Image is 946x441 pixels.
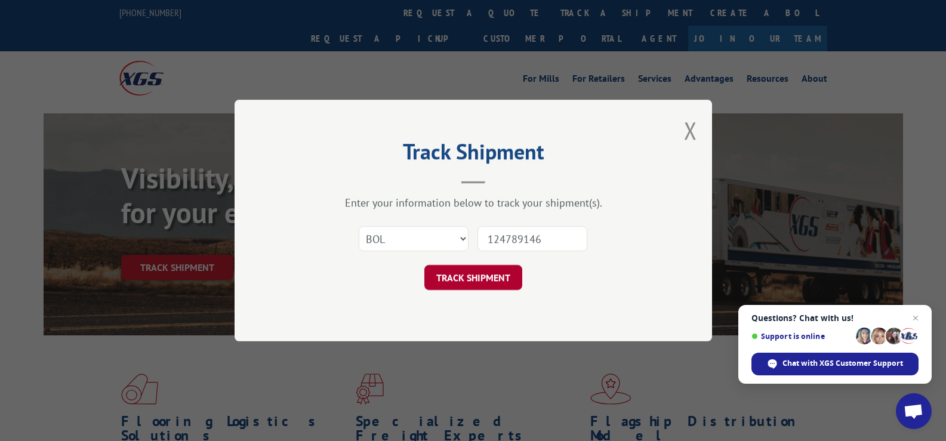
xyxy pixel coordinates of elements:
button: Close modal [684,115,697,146]
div: Chat with XGS Customer Support [751,353,919,375]
h2: Track Shipment [294,143,652,166]
span: Chat with XGS Customer Support [782,358,903,369]
span: Questions? Chat with us! [751,313,919,323]
span: Close chat [908,311,923,325]
div: Enter your information below to track your shipment(s). [294,196,652,209]
span: Support is online [751,332,852,341]
div: Open chat [896,393,932,429]
button: TRACK SHIPMENT [424,265,522,290]
input: Number(s) [477,226,587,251]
